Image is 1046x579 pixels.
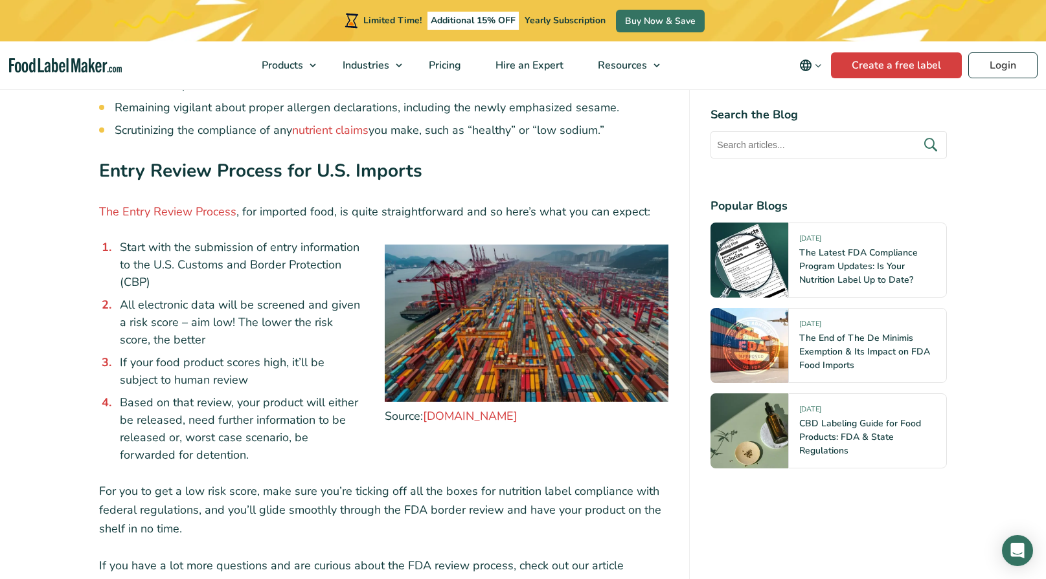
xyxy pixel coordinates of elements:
span: [DATE] [799,404,821,419]
a: Resources [581,41,666,89]
span: Limited Time! [363,14,422,27]
button: Change language [790,52,831,78]
h4: Search the Blog [711,106,947,124]
span: [DATE] [799,319,821,334]
div: Open Intercom Messenger [1002,535,1033,566]
a: Create a free label [831,52,962,78]
li: Scrutinizing the compliance of any you make, such as “healthy” or “low sodium.” [115,122,669,139]
h4: Popular Blogs [711,197,947,215]
li: Start with the submission of entry information to the U.S. Customs and Border Protection (CBP) [115,239,669,291]
a: Pricing [412,41,475,89]
span: Products [258,58,304,72]
h3: Entry Review Process for U.S. Imports [99,157,669,191]
a: The End of The De Minimis Exemption & Its Impact on FDA Food Imports [799,332,930,371]
input: Search articles... [711,131,947,158]
a: Hire an Expert [479,41,578,89]
a: [DOMAIN_NAME] [423,408,517,424]
figcaption: Source: [385,408,668,425]
li: Remaining vigilant about proper allergen declarations, including the newly emphasized sesame. [115,99,669,116]
span: Resources [594,58,648,72]
a: The Entry Review Process [99,204,236,219]
a: CBD Labeling Guide for Food Products: FDA & State Regulations [799,417,921,457]
a: Login [968,52,1038,78]
span: Pricing [425,58,462,72]
li: If your food product scores high, it’ll be subject to human review [115,354,669,389]
a: Food Label Maker homepage [9,58,122,73]
span: Additional 15% OFF [427,12,519,30]
span: Industries [339,58,391,72]
span: Yearly Subscription [525,14,606,27]
a: Products [245,41,323,89]
p: , for imported food, is quite straightforward and so here’s what you can expect: [99,202,669,221]
p: For you to get a low risk score, make sure you’re ticking off all the boxes for nutrition label c... [99,482,669,538]
li: All electronic data will be screened and given a risk score – aim low! The lower the risk score, ... [115,296,669,349]
a: Industries [326,41,409,89]
a: The Latest FDA Compliance Program Updates: Is Your Nutrition Label Up to Date? [799,246,918,286]
span: [DATE] [799,234,821,248]
a: Buy Now & Save [616,10,705,32]
li: Based on that review, your product will either be released, need further information to be releas... [115,394,669,464]
a: nutrient claims [292,122,369,138]
span: Hire an Expert [492,58,565,72]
